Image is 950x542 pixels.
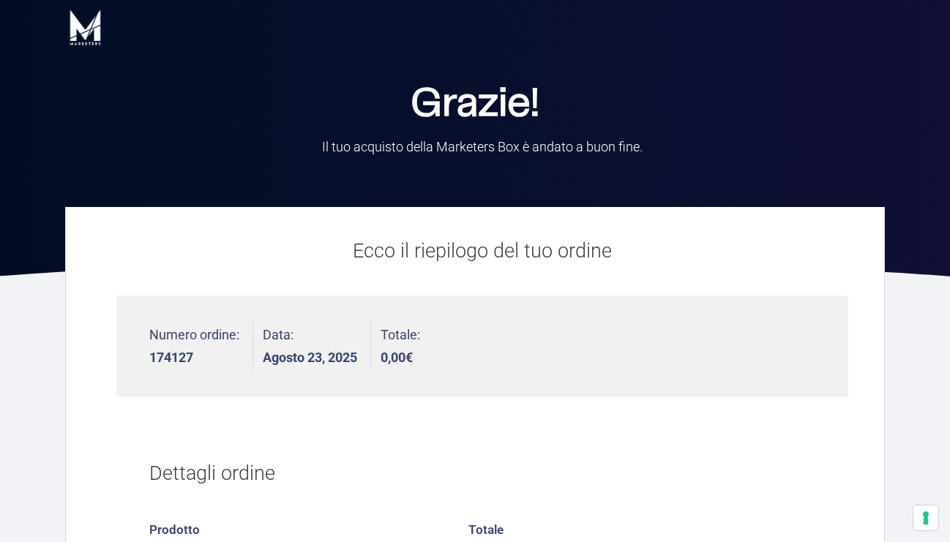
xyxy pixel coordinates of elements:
li: Totale: [381,322,420,371]
span: € [405,350,413,365]
h2: Dettagli ordine [149,443,815,505]
li: Data: [263,322,371,371]
p: Ecco il riepilogo del tuo ordine [116,236,848,266]
li: Numero ordine: [149,322,253,371]
strong: 174127 [149,351,239,364]
h2: Grazie! [212,84,738,124]
bdi: 0,00 [381,350,413,365]
iframe: Customerly Messenger Launcher [12,485,56,529]
p: Il tuo acquisto della Marketers Box è andato a buon fine. [248,138,717,156]
button: Le tue preferenze relative al consenso per le tecnologie di tracciamento [913,505,938,530]
strong: Agosto 23, 2025 [263,351,357,364]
